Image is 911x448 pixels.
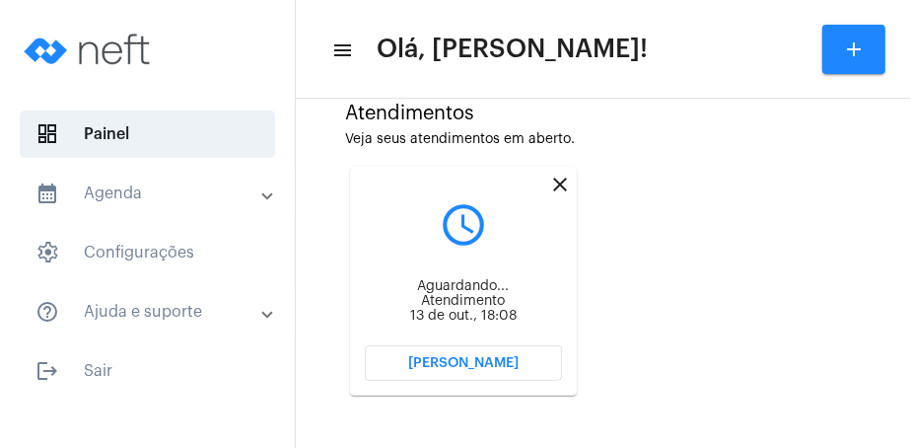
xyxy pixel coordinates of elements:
[35,300,59,324] mat-icon: sidenav icon
[12,170,295,217] mat-expansion-panel-header: sidenav iconAgenda
[35,359,59,383] mat-icon: sidenav icon
[35,122,59,146] span: sidenav icon
[35,241,59,264] span: sidenav icon
[331,38,351,62] mat-icon: sidenav icon
[365,345,562,381] button: [PERSON_NAME]
[35,182,59,205] mat-icon: sidenav icon
[365,279,562,294] div: Aguardando...
[365,200,562,250] mat-icon: query_builder
[20,111,275,158] span: Painel
[408,356,519,370] span: [PERSON_NAME]
[12,288,295,336] mat-expansion-panel-header: sidenav iconAjuda e suporte
[548,173,572,196] mat-icon: close
[842,37,866,61] mat-icon: add
[16,10,164,89] img: logo-neft-novo-2.png
[35,182,263,205] mat-panel-title: Agenda
[20,229,275,276] span: Configurações
[365,309,562,324] div: 13 de out., 18:08
[35,300,263,324] mat-panel-title: Ajuda e suporte
[365,294,562,309] div: Atendimento
[345,132,862,147] div: Veja seus atendimentos em aberto.
[377,34,648,65] span: Olá, [PERSON_NAME]!
[20,347,275,395] span: Sair
[345,103,862,124] div: Atendimentos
